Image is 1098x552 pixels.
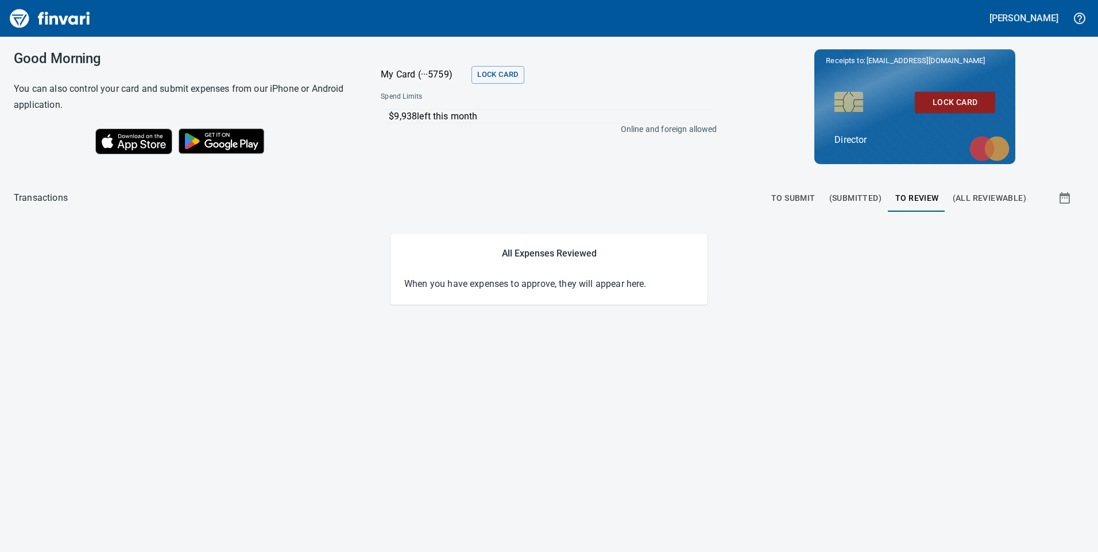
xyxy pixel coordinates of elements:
[829,191,882,205] span: (Submitted)
[14,81,352,113] h6: You can also control your card and submit expenses from our iPhone or Android application.
[14,191,68,205] p: Transactions
[953,191,1026,205] span: (All Reviewable)
[381,91,569,103] span: Spend Limits
[404,277,694,291] p: When you have expenses to approve, they will appear here.
[964,130,1015,167] img: mastercard.svg
[14,191,68,205] nav: breadcrumb
[989,12,1058,24] h5: [PERSON_NAME]
[865,55,986,66] span: [EMAIL_ADDRESS][DOMAIN_NAME]
[771,191,815,205] span: To Submit
[924,95,986,110] span: Lock Card
[477,68,518,81] span: Lock Card
[172,122,271,160] img: Get it on Google Play
[895,191,939,205] span: To Review
[381,68,467,81] p: My Card (···5759)
[404,247,694,259] h5: All Expenses Reviewed
[471,66,524,84] button: Lock Card
[14,50,352,67] h3: Good Morning
[372,123,717,135] p: Online and foreign allowed
[95,129,172,154] img: Download on the App Store
[826,55,1004,67] p: Receipts to:
[834,133,995,147] p: Director
[915,92,995,113] button: Lock Card
[987,9,1061,27] button: [PERSON_NAME]
[7,5,93,32] img: Finvari
[389,110,711,123] p: $9,938 left this month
